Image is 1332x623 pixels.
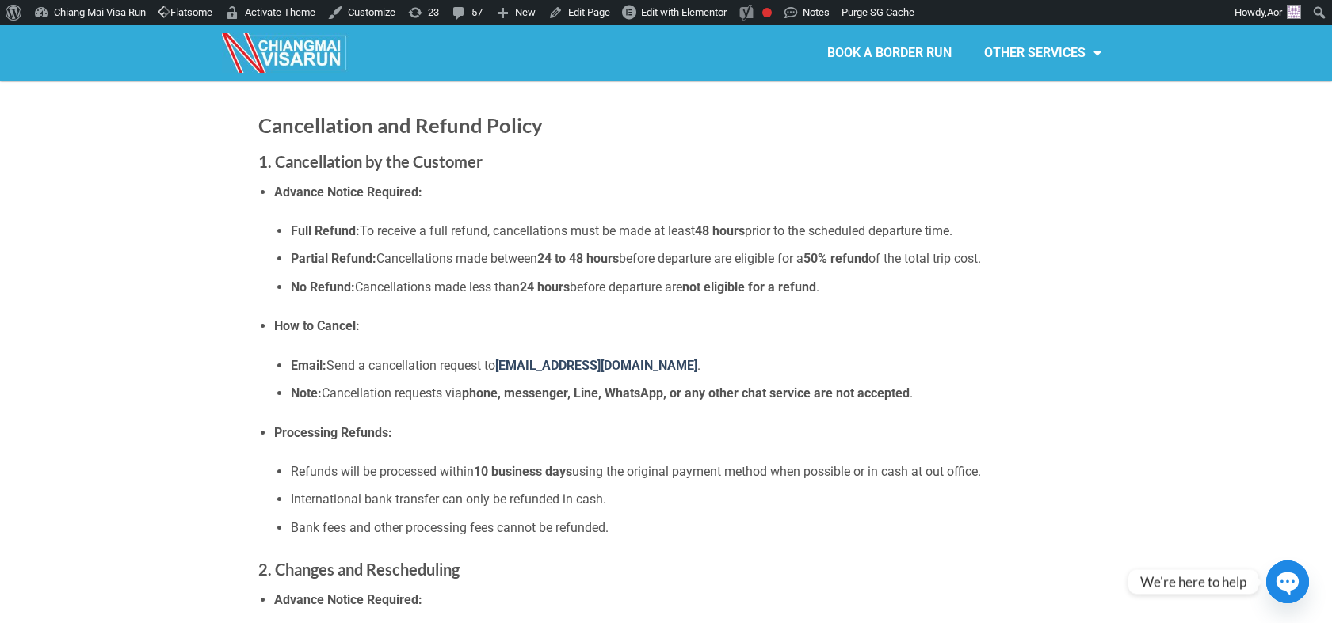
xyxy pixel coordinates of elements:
strong: How to Cancel: [274,318,360,333]
nav: Menu [666,35,1117,71]
a: [EMAIL_ADDRESS][DOMAIN_NAME] [495,358,697,373]
strong: Advance Notice Required: [274,592,422,607]
strong: Email: [291,358,326,373]
strong: 1. Cancellation by the Customer [258,152,483,171]
strong: 10 business days [474,464,572,479]
li: Refunds will be processed within using the original payment method when possible or in cash at ou... [291,462,1074,482]
li: Bank fees and other processing fees cannot be refunded. [291,518,1074,538]
strong: Advance Notice Required: [274,184,422,199]
strong: 24 to 48 hours [537,251,619,266]
strong: Cancellation and Refund Policy [258,113,543,137]
strong: Partial Refund: [291,251,376,266]
span: Edit with Elementor [641,6,727,18]
a: BOOK A BORDER RUN [811,35,968,71]
strong: Full Refund: [291,223,360,238]
strong: phone, messenger, Line, WhatsApp, or any other chat service are not accepted [462,386,910,401]
li: Cancellation requests via . [291,383,1074,404]
li: International bank transfer can only be refunded in cash. [291,489,1074,510]
strong: 50% refund [803,251,868,266]
li: Send a cancellation request to . [291,355,1074,376]
strong: not eligible for a refund [682,279,816,294]
strong: 2. Changes and Rescheduling [258,560,460,579]
strong: No Refund: [291,279,355,294]
span: Aor [1267,6,1282,18]
li: To receive a full refund, cancellations must be made at least prior to the scheduled departure time. [291,221,1074,241]
a: OTHER SERVICES [968,35,1117,71]
strong: 48 hours [695,223,745,238]
strong: 24 hours [520,279,570,294]
li: Cancellations made less than before departure are . [291,277,1074,298]
strong: Processing Refunds: [274,425,392,440]
li: Cancellations made between before departure are eligible for a of the total trip cost. [291,249,1074,269]
strong: Note: [291,386,322,401]
div: Focus keyphrase not set [762,8,772,17]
